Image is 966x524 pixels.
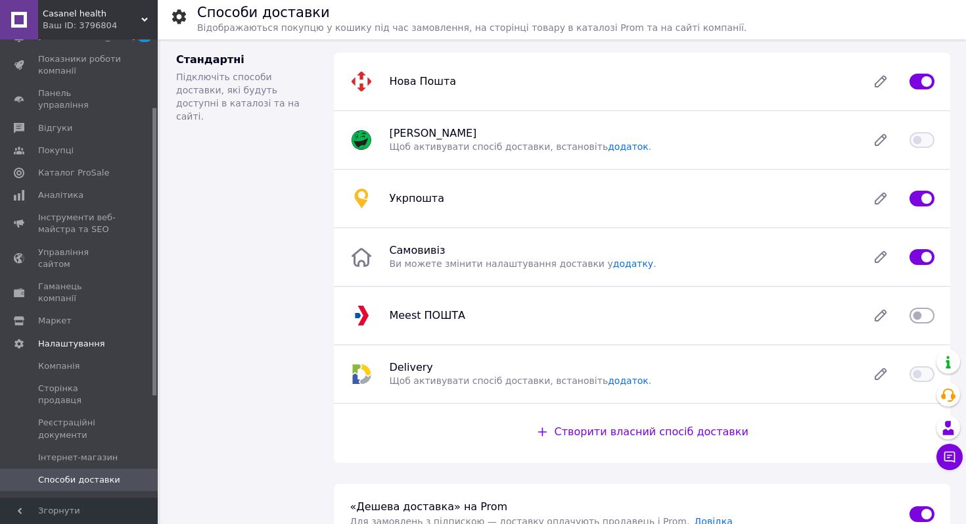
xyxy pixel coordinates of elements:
[197,22,747,33] span: Відображаються покупцю у кошику під час замовлення, на сторінці товару в каталозі Prom та на сайт...
[176,72,300,122] span: Підключіть способи доставки, які будуть доступні в каталозі та на сайті.
[38,338,105,350] span: Налаштування
[555,425,748,438] span: Створити власний спосіб доставки
[613,258,653,269] a: додатку
[608,375,649,386] a: додаток
[38,452,118,464] span: Інтернет-магазин
[389,309,465,322] span: Meest ПОШТА
[38,189,83,201] span: Аналітика
[608,141,649,152] a: додаток
[38,474,120,486] span: Способи доставки
[38,247,122,270] span: Управління сайтом
[38,315,72,327] span: Маркет
[43,20,158,32] div: Ваш ID: 3796804
[389,141,651,152] span: Щоб активувати спосіб доставки, встановіть .
[38,145,74,156] span: Покупці
[176,53,244,66] span: Стандартні
[389,258,656,269] span: Ви можете змінити налаштування доставки у .
[936,444,963,470] button: Чат з покупцем
[389,361,432,373] span: Delivery
[38,360,80,372] span: Компанія
[38,212,122,235] span: Інструменти веб-майстра та SEO
[389,244,445,256] span: Самовивіз
[38,417,122,441] span: Реєстраційні документи
[38,122,72,134] span: Відгуки
[38,496,110,508] span: Способи оплати
[38,167,109,179] span: Каталог ProSale
[38,383,122,406] span: Сторінка продавця
[389,192,444,204] span: Укрпошта
[197,5,330,20] h1: Способи доставки
[350,500,507,513] span: «Дешева доставка» на Prom
[389,375,651,386] span: Щоб активувати спосіб доставки, встановіть .
[38,281,122,304] span: Гаманець компанії
[389,127,476,139] span: [PERSON_NAME]
[389,75,456,87] span: Нова Пошта
[38,53,122,77] span: Показники роботи компанії
[38,87,122,111] span: Панель управління
[43,8,141,20] span: Casanel health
